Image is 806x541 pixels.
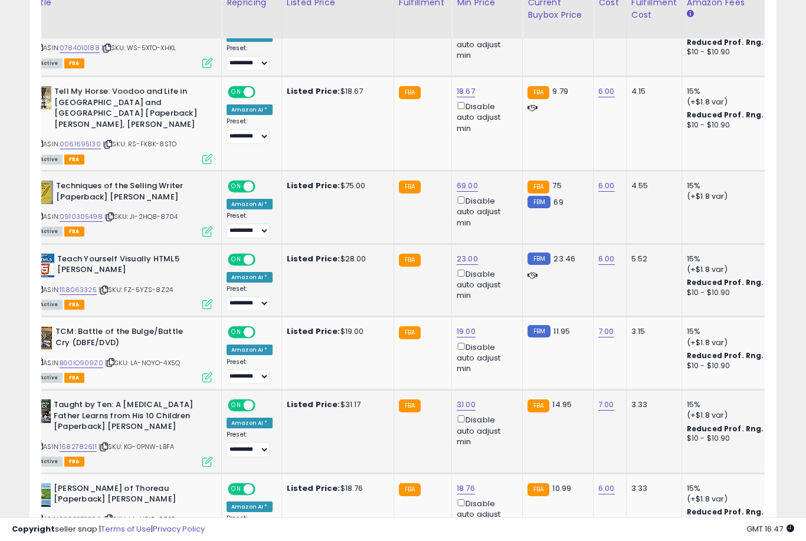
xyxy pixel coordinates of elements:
span: FBA [64,300,84,310]
div: ASIN: [35,326,212,381]
small: FBA [527,181,549,194]
a: 19.00 [457,326,476,337]
div: 15% [687,399,785,410]
div: ASIN: [35,13,212,67]
div: ASIN: [35,181,212,235]
div: Amazon AI * [227,418,273,428]
div: Disable auto adjust min [457,340,513,375]
a: 6.00 [598,253,615,265]
div: Disable auto adjust min [457,497,513,531]
img: 51f-fXItkbL._SL40_.jpg [35,254,54,277]
b: [PERSON_NAME] of Thoreau [Paperback] [PERSON_NAME] [54,483,197,508]
div: Disable auto adjust min [457,267,513,301]
div: Preset: [227,358,273,385]
a: 6.00 [598,180,615,192]
b: Techniques of the Selling Writer [Paperback] [PERSON_NAME] [56,181,199,205]
span: | SKU: WS-5XTO-XHKL [101,43,176,53]
small: FBM [527,253,551,265]
div: 15% [687,86,785,97]
div: 3.15 [631,326,673,337]
span: 14.95 [552,399,572,410]
a: 0061695130 [60,139,101,149]
a: 1118063325 [60,285,97,295]
div: $75.00 [287,181,385,191]
div: seller snap | | [12,524,205,535]
span: All listings currently available for purchase on Amazon [35,457,63,467]
b: Reduced Prof. Rng. [687,37,764,47]
span: 2025-09-14 16:47 GMT [746,523,794,535]
span: OFF [254,182,273,192]
span: All listings currently available for purchase on Amazon [35,300,63,310]
a: 18.67 [457,86,475,97]
a: 0784010188 [60,43,100,53]
small: FBA [399,254,421,267]
div: (+$1.8 var) [687,191,785,202]
b: Listed Price: [287,483,340,494]
small: Amazon Fees. [687,9,694,19]
div: Disable auto adjust min [457,27,513,61]
span: | SKU: FZ-5YZS-8Z24 [99,285,173,294]
a: 23.00 [457,253,478,265]
div: $18.67 [287,86,385,97]
span: FBA [64,457,84,467]
img: 51p92yRctnL._SL40_.jpg [35,326,53,350]
a: 1682782611 [60,442,97,452]
a: 7.00 [598,326,614,337]
div: (+$1.8 var) [687,97,785,107]
span: 11.95 [553,326,570,337]
span: OFF [254,484,273,494]
div: Disable auto adjust min [457,413,513,447]
span: 69 [553,196,563,208]
div: $10 - $10.90 [687,288,785,298]
a: 0910305498 [60,212,103,222]
div: $10 - $10.90 [687,120,785,130]
small: FBA [399,86,421,99]
div: (+$1.8 var) [687,494,785,504]
small: FBA [399,326,421,339]
span: ON [229,254,244,264]
small: FBA [399,483,421,496]
span: All listings currently available for purchase on Amazon [35,227,63,237]
a: B00IO909Z0 [60,358,103,368]
div: 4.55 [631,181,673,191]
a: 18.76 [457,483,475,494]
small: FBA [527,483,549,496]
span: OFF [254,87,273,97]
div: Amazon AI * [227,345,273,355]
span: ON [229,484,244,494]
span: 9.79 [552,86,568,97]
a: Terms of Use [101,523,151,535]
div: Amazon AI * [227,272,273,283]
div: Preset: [227,285,273,312]
small: FBM [527,325,551,337]
div: $18.76 [287,483,385,494]
div: 15% [687,254,785,264]
b: Listed Price: [287,253,340,264]
div: (+$1.8 var) [687,337,785,348]
a: 31.00 [457,399,476,411]
b: TCM: Battle of the Bulge/Battle Cry (DBFE/DVD) [55,326,199,351]
div: $31.17 [287,399,385,410]
div: 5.52 [631,254,673,264]
span: OFF [254,327,273,337]
span: ON [229,327,244,337]
div: (+$1.8 var) [687,410,785,421]
small: FBA [527,86,549,99]
span: OFF [254,401,273,411]
div: 15% [687,326,785,337]
span: 75 [552,180,561,191]
b: Taught by Ten: A [MEDICAL_DATA] Father Learns from His 10 Children [Paperback] [PERSON_NAME] [54,399,197,435]
span: ON [229,87,244,97]
a: 7.00 [598,399,614,411]
b: Teach Yourself Visually HTML5 [PERSON_NAME] [57,254,201,278]
span: | SKU: JI-2HQ8-8704 [104,212,178,221]
a: 69.00 [457,180,478,192]
small: FBM [527,196,551,208]
strong: Copyright [12,523,55,535]
small: FBA [399,399,421,412]
div: Amazon AI * [227,199,273,209]
img: 41Q1DtAxTyL._SL40_.jpg [35,181,53,204]
div: (+$1.8 var) [687,264,785,275]
b: Tell My Horse: Voodoo and Life in [GEOGRAPHIC_DATA] and [GEOGRAPHIC_DATA] [Paperback] [PERSON_NAM... [54,86,198,133]
img: 41mvmfV8gZL._SL40_.jpg [35,483,51,507]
